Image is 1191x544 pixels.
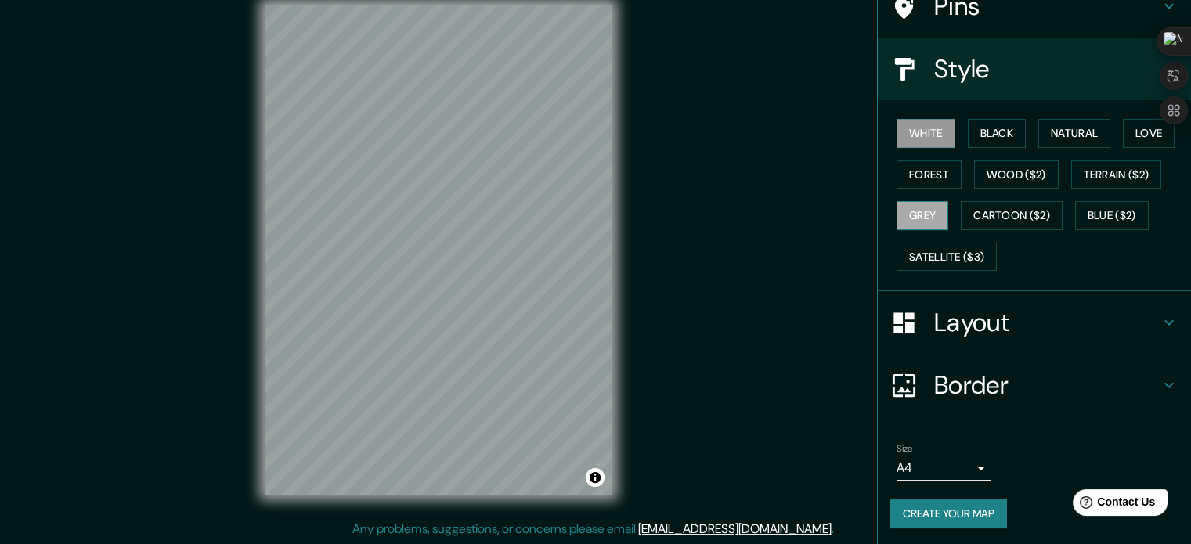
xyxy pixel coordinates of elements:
div: Layout [878,291,1191,354]
div: . [834,520,836,539]
button: Blue ($2) [1075,201,1149,230]
h4: Style [934,53,1160,85]
h4: Layout [934,307,1160,338]
button: Terrain ($2) [1071,160,1162,189]
button: Toggle attribution [586,468,605,487]
button: Love [1123,119,1175,148]
div: . [836,520,839,539]
button: Create your map [890,499,1007,528]
button: Grey [897,201,948,230]
div: A4 [897,456,991,481]
h4: Border [934,369,1160,401]
button: Wood ($2) [974,160,1059,189]
button: Natural [1038,119,1110,148]
div: Style [878,38,1191,100]
button: Forest [897,160,962,189]
div: Border [878,354,1191,416]
button: White [897,119,955,148]
p: Any problems, suggestions, or concerns please email . [352,520,834,539]
button: Satellite ($3) [897,243,997,272]
label: Size [897,442,913,456]
button: Black [968,119,1027,148]
canvas: Map [265,5,612,495]
a: [EMAIL_ADDRESS][DOMAIN_NAME] [638,521,832,537]
button: Cartoon ($2) [961,201,1063,230]
iframe: Help widget launcher [1052,483,1174,527]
